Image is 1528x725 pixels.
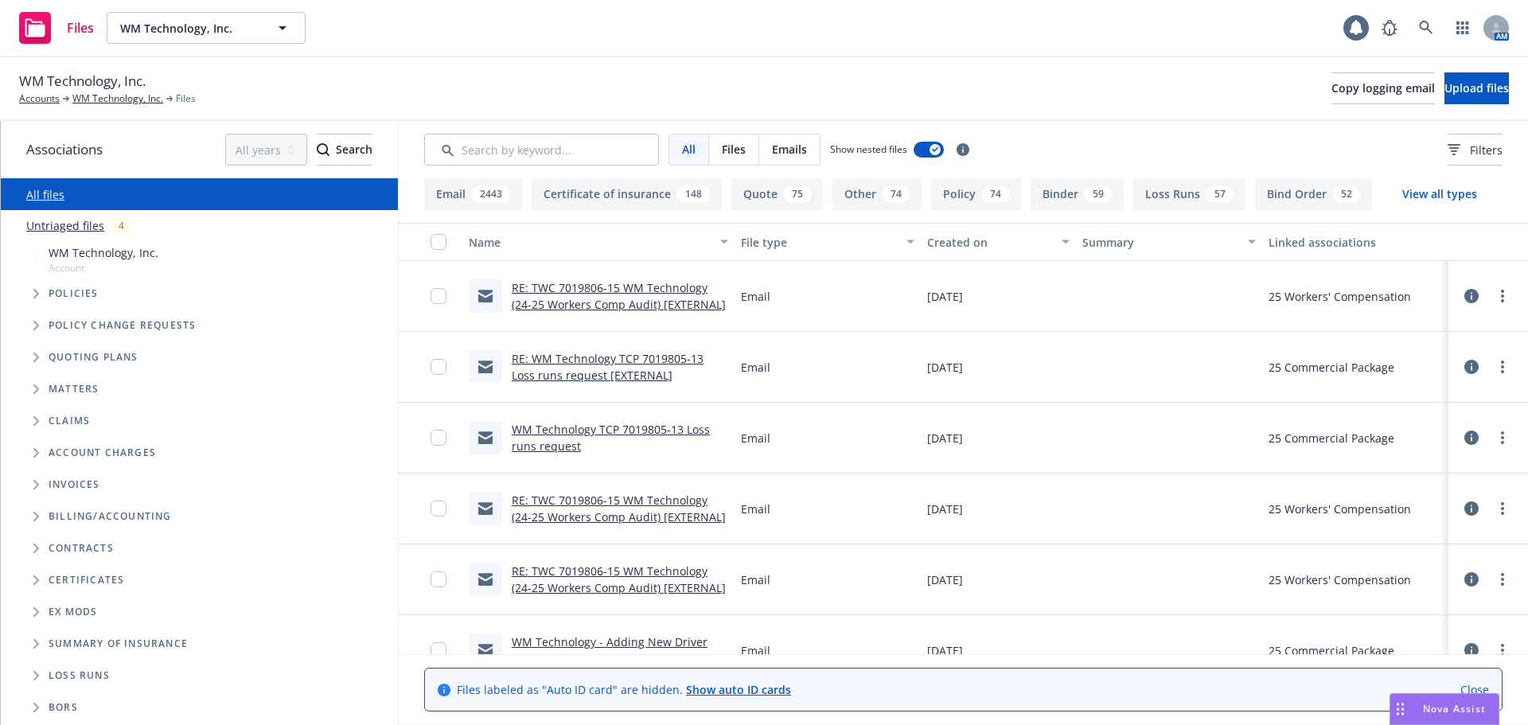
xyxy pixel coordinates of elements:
[49,703,78,712] span: BORs
[1444,80,1509,95] span: Upload files
[741,288,770,305] span: Email
[512,280,726,312] a: RE: TWC 7019806-15 WM Technology (24-25 Workers Comp Audit) [EXTERNAL]
[1493,641,1512,660] a: more
[67,21,94,34] span: Files
[927,288,963,305] span: [DATE]
[512,634,707,683] a: WM Technology - Adding New Driver [PERSON_NAME] Breiun [PERSON_NAME]
[49,261,158,275] span: Account
[1377,178,1503,210] button: View all types
[1460,681,1489,698] a: Close
[931,178,1021,210] button: Policy
[472,185,510,203] div: 2443
[741,642,770,659] span: Email
[741,234,897,251] div: File type
[686,682,791,697] a: Show auto ID cards
[462,223,735,261] button: Name
[1082,234,1238,251] div: Summary
[1085,185,1112,203] div: 59
[1493,286,1512,306] a: more
[1493,357,1512,376] a: more
[512,422,710,454] a: WM Technology TCP 7019805-13 Loss runs request
[19,71,146,92] span: WM Technology, Inc.
[120,20,258,37] span: WM Technology, Inc.
[317,143,329,156] svg: Search
[49,384,99,394] span: Matters
[1333,185,1360,203] div: 52
[1269,642,1394,659] div: 25 Commercial Package
[677,185,710,203] div: 148
[1,241,398,501] div: Tree Example
[26,217,104,234] a: Untriaged files
[431,501,446,516] input: Toggle Row Selected
[1255,178,1372,210] button: Bind Order
[927,571,963,588] span: [DATE]
[1493,570,1512,589] a: more
[1493,428,1512,447] a: more
[49,512,172,521] span: Billing/Accounting
[1374,12,1405,44] a: Report a Bug
[49,416,90,426] span: Claims
[49,289,99,298] span: Policies
[26,139,103,160] span: Associations
[927,430,963,446] span: [DATE]
[1269,501,1411,517] div: 25 Workers' Compensation
[317,134,372,165] div: Search
[49,671,110,680] span: Loss Runs
[424,134,659,166] input: Search by keyword...
[731,178,823,210] button: Quote
[107,12,306,44] button: WM Technology, Inc.
[883,185,910,203] div: 74
[1331,72,1435,104] button: Copy logging email
[741,359,770,376] span: Email
[832,178,922,210] button: Other
[431,571,446,587] input: Toggle Row Selected
[431,430,446,446] input: Toggle Row Selected
[741,501,770,517] span: Email
[1448,142,1503,158] span: Filters
[1269,359,1394,376] div: 25 Commercial Package
[512,351,704,383] a: RE: WM Technology TCP 7019805-13 Loss runs request [EXTERNAL]
[431,234,446,250] input: Select all
[1262,223,1448,261] button: Linked associations
[26,187,64,202] a: All files
[1206,185,1234,203] div: 57
[424,178,522,210] button: Email
[469,234,711,251] div: Name
[1493,499,1512,518] a: more
[1269,288,1411,305] div: 25 Workers' Compensation
[49,321,196,330] span: Policy change requests
[741,430,770,446] span: Email
[927,642,963,659] span: [DATE]
[741,571,770,588] span: Email
[1410,12,1442,44] a: Search
[927,359,963,376] span: [DATE]
[1447,12,1479,44] a: Switch app
[317,134,372,166] button: SearchSearch
[49,607,97,617] span: Ex Mods
[431,288,446,304] input: Toggle Row Selected
[682,141,696,158] span: All
[1390,694,1410,724] div: Drag to move
[49,244,158,261] span: WM Technology, Inc.
[49,575,124,585] span: Certificates
[982,185,1009,203] div: 74
[532,178,722,210] button: Certificate of insurance
[772,141,807,158] span: Emails
[49,353,138,362] span: Quoting plans
[49,480,100,489] span: Invoices
[512,493,726,524] a: RE: TWC 7019806-15 WM Technology (24-25 Workers Comp Audit) [EXTERNAL]
[512,563,726,595] a: RE: TWC 7019806-15 WM Technology (24-25 Workers Comp Audit) [EXTERNAL]
[1331,80,1435,95] span: Copy logging email
[830,142,907,156] span: Show nested files
[19,92,60,106] a: Accounts
[784,185,811,203] div: 75
[722,141,746,158] span: Files
[735,223,921,261] button: File type
[1269,234,1442,251] div: Linked associations
[1390,693,1499,725] button: Nova Assist
[176,92,196,106] span: Files
[13,6,100,50] a: Files
[49,639,188,649] span: Summary of insurance
[431,642,446,658] input: Toggle Row Selected
[921,223,1076,261] button: Created on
